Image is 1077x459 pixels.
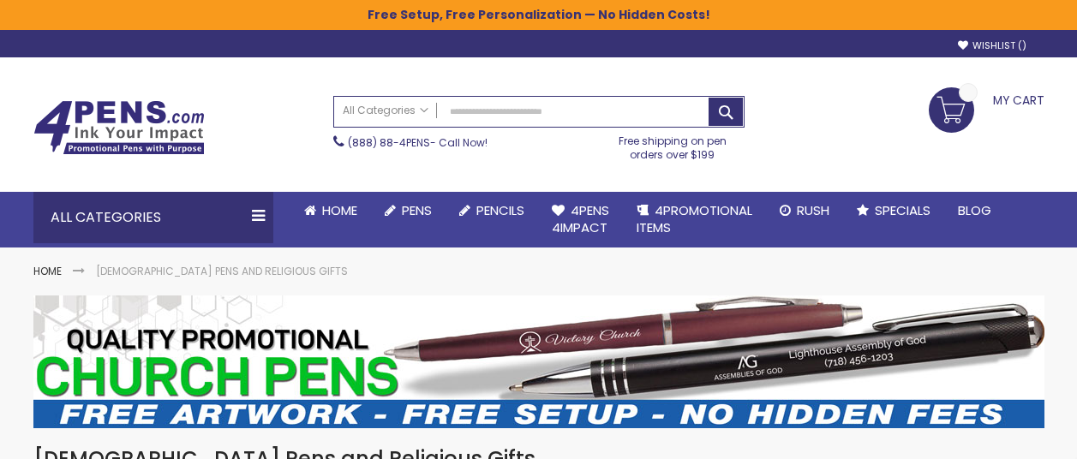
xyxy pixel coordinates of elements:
span: All Categories [343,104,428,117]
a: Pencils [446,192,538,229]
a: 4Pens4impact [538,192,623,247]
span: - Call Now! [348,135,488,150]
span: Rush [797,201,829,219]
a: Rush [766,192,843,229]
strong: [DEMOGRAPHIC_DATA] Pens and Religious Gifts [96,264,348,278]
a: Wishlist [958,39,1026,52]
a: 4PROMOTIONALITEMS [623,192,766,247]
span: Blog [958,201,991,219]
a: Home [33,264,62,278]
img: 4Pens Custom Pens and Promotional Products [33,100,205,155]
span: Pens [402,201,432,219]
a: All Categories [334,97,437,125]
span: Pencils [476,201,524,219]
span: 4Pens 4impact [552,201,609,236]
a: Home [290,192,371,229]
span: Specials [875,201,930,219]
span: 4PROMOTIONAL ITEMS [637,201,752,236]
div: All Categories [33,192,273,243]
img: Church Pens and Religious Gifts [33,295,1044,428]
a: (888) 88-4PENS [348,135,430,150]
a: Pens [371,192,446,229]
a: Specials [843,192,944,229]
span: Home [322,201,357,219]
div: Free shipping on pen orders over $199 [601,128,745,162]
a: Blog [944,192,1005,229]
